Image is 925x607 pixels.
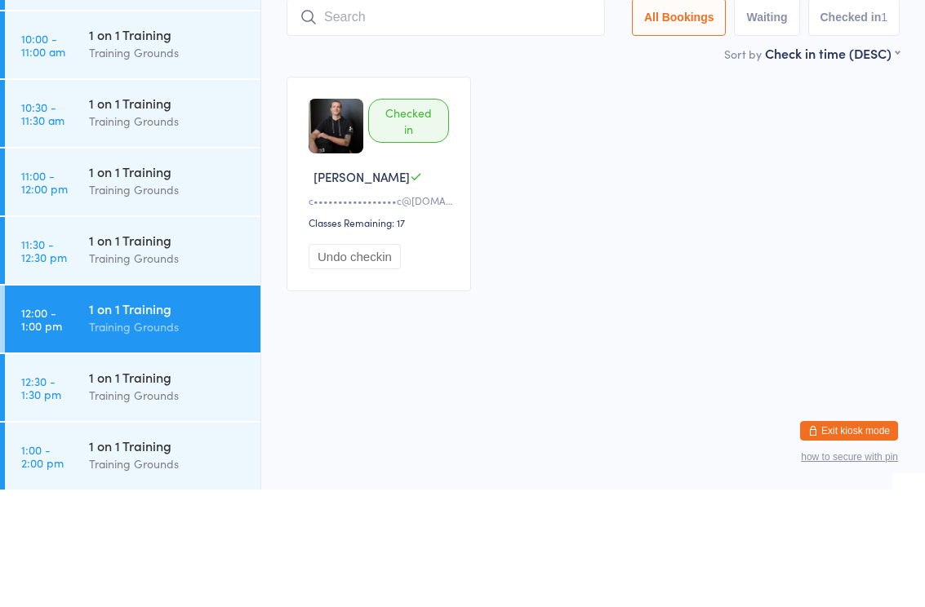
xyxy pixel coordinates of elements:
[287,41,900,68] h2: 1 on 1 Training Check-in
[21,149,65,175] time: 10:00 - 11:00 am
[309,361,401,387] button: Undo checkin
[287,81,367,97] span: [DATE] 12:00pm
[89,417,247,435] div: 1 on 1 Training
[89,485,247,503] div: 1 on 1 Training
[21,560,64,587] time: 1:00 - 2:00 pm
[89,554,247,572] div: 1 on 1 Training
[89,348,247,366] div: 1 on 1 Training
[89,503,247,522] div: Training Grounds
[314,286,410,303] span: [PERSON_NAME]
[5,129,260,196] a: 10:00 -11:00 am1 on 1 TrainingTraining Grounds
[89,92,247,111] div: Training Grounds
[309,216,363,271] img: image1720832138.png
[89,161,247,179] div: Training Grounds
[5,197,260,264] a: 10:30 -11:30 am1 on 1 TrainingTraining Grounds
[21,286,68,312] time: 11:00 - 12:00 pm
[632,116,727,153] button: All Bookings
[724,163,762,179] label: Sort by
[287,116,605,153] input: Search
[89,143,247,161] div: 1 on 1 Training
[368,216,449,260] div: Checked in
[801,569,898,580] button: how to secure with pin
[89,366,247,385] div: Training Grounds
[309,333,454,347] div: Classes Remaining: 17
[89,74,247,92] div: 1 on 1 Training
[21,355,67,381] time: 11:30 - 12:30 pm
[5,540,260,607] a: 1:00 -2:00 pm1 on 1 TrainingTraining Grounds
[118,18,198,45] div: At
[734,116,799,153] button: Waiting
[21,423,62,450] time: 12:00 - 1:00 pm
[21,45,61,63] a: [DATE]
[89,298,247,317] div: Training Grounds
[21,218,64,244] time: 10:30 - 11:30 am
[89,280,247,298] div: 1 on 1 Training
[393,81,483,97] span: Training Grounds
[5,403,260,470] a: 12:00 -1:00 pm1 on 1 TrainingTraining Grounds
[765,162,900,179] div: Check in time (DESC)
[800,538,898,558] button: Exit kiosk mode
[881,128,887,141] div: 1
[508,81,607,97] span: TTG Studio Agoura
[21,492,61,518] time: 12:30 - 1:30 pm
[89,572,247,591] div: Training Grounds
[89,435,247,454] div: Training Grounds
[89,211,247,229] div: 1 on 1 Training
[655,28,904,65] div: Drop-in successful.
[5,60,260,127] a: 9:30 -10:30 am1 on 1 TrainingTraining Grounds
[21,18,101,45] div: Events for
[309,311,454,325] div: c•••••••••••••••••c@[DOMAIN_NAME]
[21,81,67,107] time: 9:30 - 10:30 am
[5,266,260,333] a: 11:00 -12:00 pm1 on 1 TrainingTraining Grounds
[89,229,247,248] div: Training Grounds
[808,116,901,153] button: Checked in1
[118,45,198,63] div: Any location
[5,335,260,401] a: 11:30 -12:30 pm1 on 1 TrainingTraining Grounds
[5,472,260,538] a: 12:30 -1:30 pm1 on 1 TrainingTraining Grounds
